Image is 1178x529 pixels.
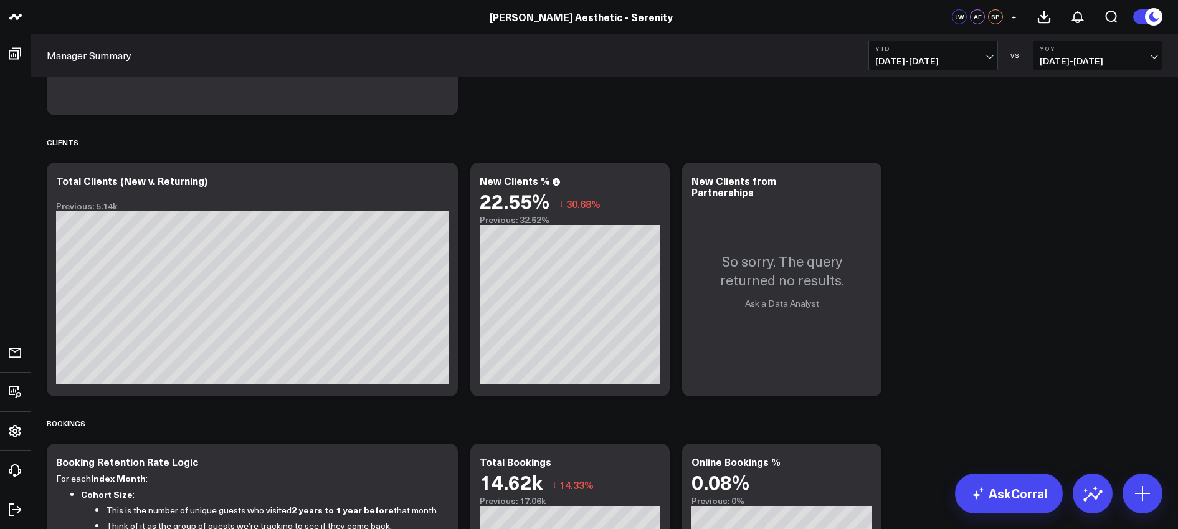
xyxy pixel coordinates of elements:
[56,470,439,487] p: For each :
[47,128,78,156] div: Clients
[988,9,1003,24] div: SP
[875,56,991,66] span: [DATE] - [DATE]
[745,297,819,309] a: Ask a Data Analyst
[566,197,601,211] span: 30.68%
[559,478,594,492] span: 14.33%
[691,455,781,469] div: Online Bookings %
[480,496,660,506] div: Previous: 17.06k
[1040,56,1156,66] span: [DATE] - [DATE]
[691,496,872,506] div: Previous: 0%
[91,472,146,484] strong: Index Month
[480,470,543,493] div: 14.62k
[47,49,131,62] a: Manager Summary
[1033,41,1162,70] button: YoY[DATE]-[DATE]
[970,9,985,24] div: AF
[56,455,198,469] div: Booking Retention Rate Logic
[691,470,749,493] div: 0.08%
[691,174,776,199] div: New Clients from Partnerships
[1004,52,1027,59] div: VS
[292,503,394,516] strong: 2 years to 1 year before
[480,174,550,188] div: New Clients %
[106,502,439,518] p: This is the number of unique guests who visited that month.
[955,474,1063,513] a: AskCorral
[952,9,967,24] div: JW
[81,488,133,500] strong: Cohort Size
[480,455,551,469] div: Total Bookings
[81,487,439,503] p: :
[868,41,998,70] button: YTD[DATE]-[DATE]
[490,10,673,24] a: [PERSON_NAME] Aesthetic - Serenity
[695,252,869,289] p: So sorry. The query returned no results.
[875,45,991,52] b: YTD
[47,409,85,437] div: Bookings
[1006,9,1021,24] button: +
[56,201,449,211] div: Previous: 5.14k
[1011,12,1017,21] span: +
[56,174,207,188] div: Total Clients (New v. Returning)
[559,196,564,212] span: ↓
[480,189,549,212] div: 22.55%
[552,477,557,493] span: ↓
[480,215,660,225] div: Previous: 32.52%
[1040,45,1156,52] b: YoY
